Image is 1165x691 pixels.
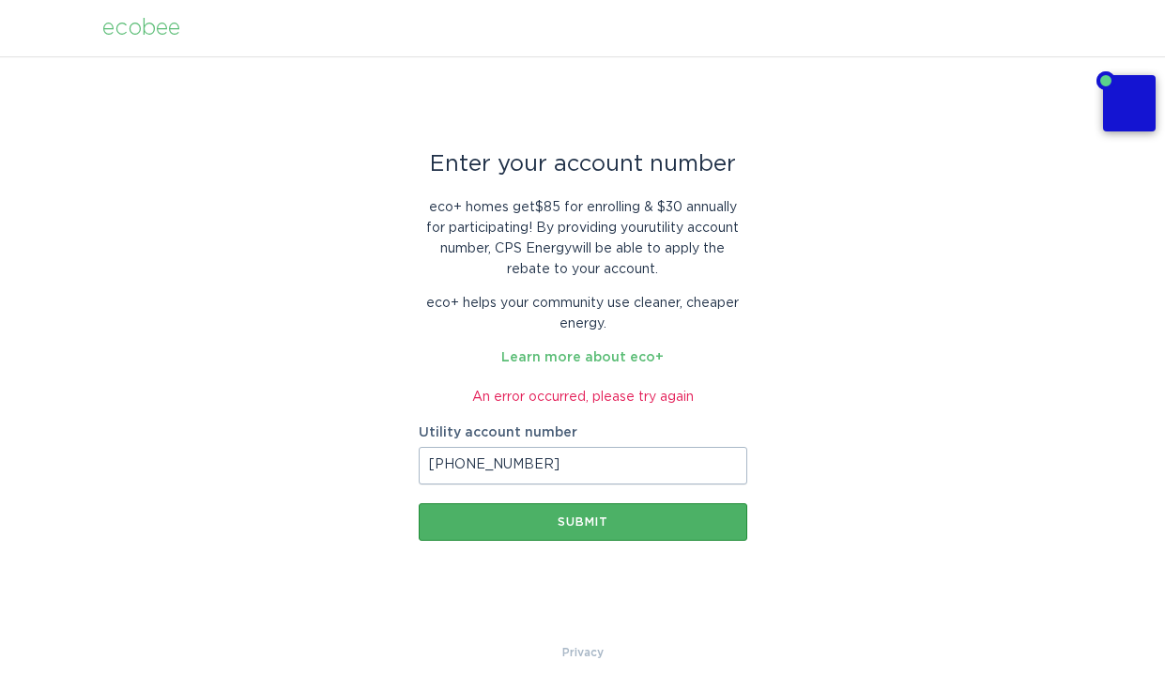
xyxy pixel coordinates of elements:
p: eco+ homes get $85 for enrolling & $30 annually for participating ! By providing your utility acc... [419,197,747,280]
div: ecobee [102,18,180,38]
a: Privacy Policy & Terms of Use [562,642,604,663]
div: Enter your account number [419,154,747,175]
p: eco+ helps your community use cleaner, cheaper energy. [419,293,747,334]
label: Utility account number [419,426,747,439]
div: An error occurred, please try again [419,387,747,407]
button: Submit [419,503,747,541]
a: Learn more about eco+ [501,351,664,364]
div: Submit [428,516,738,528]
